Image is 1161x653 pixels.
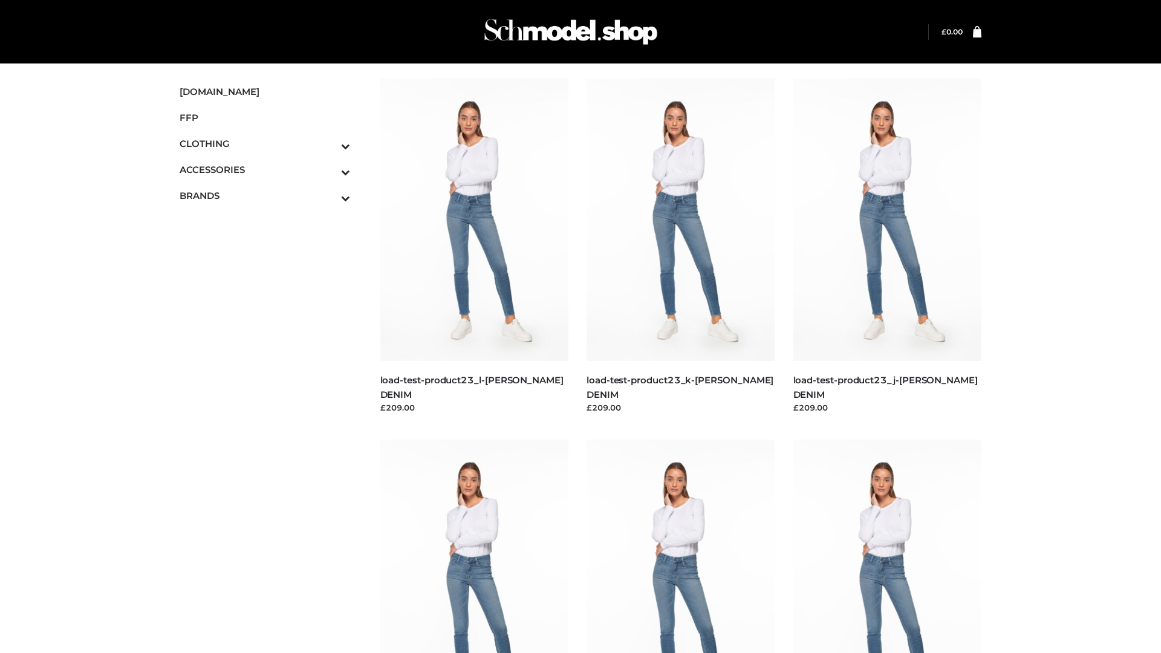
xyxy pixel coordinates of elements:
div: £209.00 [587,401,775,414]
button: Toggle Submenu [308,157,350,183]
button: Toggle Submenu [308,183,350,209]
span: BRANDS [180,189,350,203]
span: [DOMAIN_NAME] [180,85,350,99]
div: £209.00 [793,401,982,414]
a: [DOMAIN_NAME] [180,79,350,105]
span: £ [941,27,946,36]
span: FFP [180,111,350,125]
a: £0.00 [941,27,963,36]
a: load-test-product23_k-[PERSON_NAME] DENIM [587,374,773,400]
a: load-test-product23_j-[PERSON_NAME] DENIM [793,374,978,400]
a: FFP [180,105,350,131]
a: BRANDSToggle Submenu [180,183,350,209]
img: Schmodel Admin 964 [480,8,662,56]
a: CLOTHINGToggle Submenu [180,131,350,157]
div: £209.00 [380,401,569,414]
bdi: 0.00 [941,27,963,36]
button: Toggle Submenu [308,131,350,157]
a: load-test-product23_l-[PERSON_NAME] DENIM [380,374,564,400]
a: ACCESSORIESToggle Submenu [180,157,350,183]
span: ACCESSORIES [180,163,350,177]
span: CLOTHING [180,137,350,151]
